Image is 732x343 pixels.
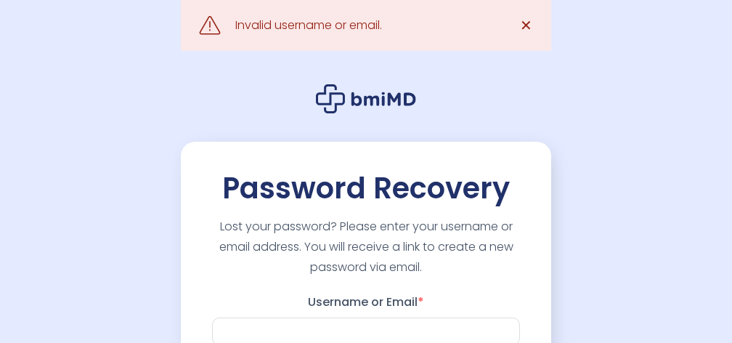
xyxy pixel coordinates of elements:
label: Username or Email [212,291,520,314]
span: ✕ [520,15,532,36]
div: Invalid username or email. [235,15,382,36]
h2: Password Recovery [222,171,510,206]
p: Lost your password? Please enter your username or email address. You will receive a link to creat... [210,217,522,278]
a: ✕ [511,11,540,40]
